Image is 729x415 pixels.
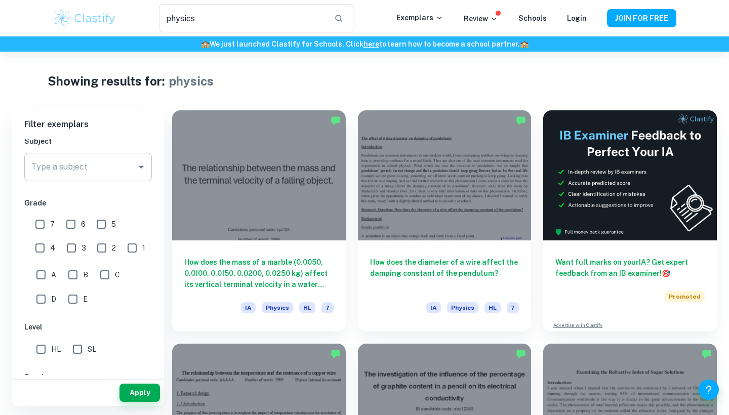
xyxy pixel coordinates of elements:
h6: How does the mass of a marble (0.0050, 0.0100, 0.0150, 0.0200, 0.0250 kg) affect its vertical ter... [184,257,334,290]
a: How does the mass of a marble (0.0050, 0.0100, 0.0150, 0.0200, 0.0250 kg) affect its vertical ter... [172,110,346,331]
button: JOIN FOR FREE [607,9,676,27]
span: HL [299,302,315,313]
img: Marked [331,115,341,126]
button: Open [134,160,148,174]
h6: Want full marks on your IA ? Get expert feedback from an IB examiner! [555,257,705,279]
img: Marked [331,349,341,359]
h6: Session [24,371,152,383]
span: 3 [82,242,86,254]
h1: Showing results for: [48,72,165,90]
h6: Grade [24,197,152,209]
span: IA [241,302,256,313]
span: C [115,269,120,280]
span: 4 [50,242,55,254]
h6: Subject [24,136,152,147]
a: Advertise with Clastify [553,322,602,329]
span: 🏫 [520,40,529,48]
h6: Level [24,321,152,333]
span: 🎯 [662,269,670,277]
img: Marked [702,349,712,359]
input: Search for any exemplars... [159,4,326,32]
a: Schools [518,14,547,22]
p: Exemplars [396,12,443,23]
h1: physics [169,72,214,90]
img: Marked [516,349,526,359]
a: Login [567,14,587,22]
img: Thumbnail [543,110,717,240]
a: How does the diameter of a wire affect the damping constant of the pendulum?IAPhysicsHL7 [358,110,532,331]
span: HL [484,302,501,313]
span: IA [426,302,441,313]
span: 7 [321,302,334,313]
span: 7 [507,302,519,313]
span: Physics [262,302,293,313]
img: Clastify logo [53,8,117,28]
span: 5 [111,219,116,230]
span: SL [88,344,96,355]
h6: How does the diameter of a wire affect the damping constant of the pendulum? [370,257,519,290]
button: Apply [119,384,160,402]
button: Help and Feedback [699,380,719,400]
span: B [83,269,88,280]
h6: Filter exemplars [12,110,164,139]
span: 2 [112,242,116,254]
span: A [51,269,56,280]
span: Physics [447,302,478,313]
span: D [51,294,56,305]
h6: We just launched Clastify for Schools. Click to learn how to become a school partner. [2,38,727,50]
a: Want full marks on yourIA? Get expert feedback from an IB examiner!PromotedAdvertise with Clastify [543,110,717,331]
a: here [363,40,379,48]
span: E [83,294,88,305]
span: 6 [81,219,86,230]
span: 1 [142,242,145,254]
span: 7 [50,219,55,230]
span: HL [51,344,61,355]
p: Review [464,13,498,24]
img: Marked [516,115,526,126]
span: Promoted [665,291,705,302]
span: 🏫 [201,40,210,48]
